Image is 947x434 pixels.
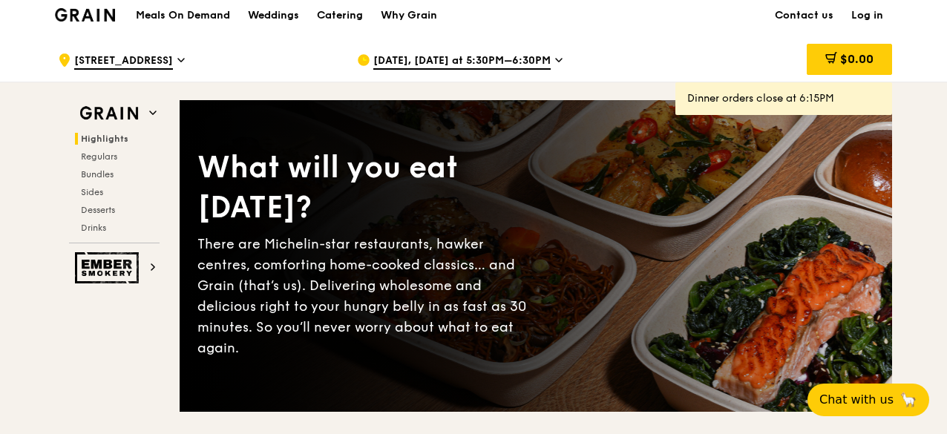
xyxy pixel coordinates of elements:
[807,384,929,416] button: Chat with us🦙
[81,151,117,162] span: Regulars
[687,91,880,106] div: Dinner orders close at 6:15PM
[81,169,114,180] span: Bundles
[373,53,551,70] span: [DATE], [DATE] at 5:30PM–6:30PM
[81,134,128,144] span: Highlights
[819,391,894,409] span: Chat with us
[840,52,874,66] span: $0.00
[74,53,173,70] span: [STREET_ADDRESS]
[75,252,143,283] img: Ember Smokery web logo
[197,148,536,228] div: What will you eat [DATE]?
[136,8,230,23] h1: Meals On Demand
[55,8,115,22] img: Grain
[81,187,103,197] span: Sides
[81,223,106,233] span: Drinks
[900,391,917,409] span: 🦙
[81,205,115,215] span: Desserts
[197,234,536,358] div: There are Michelin-star restaurants, hawker centres, comforting home-cooked classics… and Grain (...
[75,100,143,127] img: Grain web logo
